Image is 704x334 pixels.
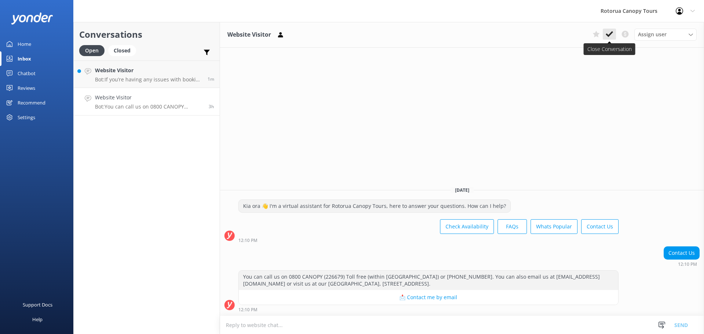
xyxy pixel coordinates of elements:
button: Whats Popular [531,219,577,234]
strong: 12:10 PM [238,308,257,312]
div: Closed [108,45,136,56]
div: Assign User [634,29,697,40]
h3: Website Visitor [227,30,271,40]
div: You can call us on 0800 CANOPY (226679) Toll free (within [GEOGRAPHIC_DATA]) or [PHONE_NUMBER]. Y... [239,271,618,290]
strong: 12:10 PM [238,238,257,243]
span: Assign user [638,30,667,38]
p: Bot: If you’re having any issues with booking online, please call us on 0800 CANOPY (226679) toll... [95,76,202,83]
div: Inbox [18,51,31,66]
button: Contact Us [581,219,619,234]
img: yonder-white-logo.png [11,12,53,25]
a: Open [79,46,108,54]
button: 📩 Contact me by email [239,290,618,305]
div: Chatbot [18,66,36,81]
div: Contact Us [664,247,699,259]
span: [DATE] [451,187,474,193]
h2: Conversations [79,27,214,41]
div: Sep 20 2025 12:10pm (UTC +12:00) Pacific/Auckland [238,307,619,312]
div: Sep 20 2025 12:10pm (UTC +12:00) Pacific/Auckland [238,238,619,243]
div: Home [18,37,31,51]
div: Reviews [18,81,35,95]
div: Support Docs [23,297,52,312]
div: Open [79,45,104,56]
span: Sep 20 2025 12:10pm (UTC +12:00) Pacific/Auckland [209,103,214,110]
p: Bot: You can call us on 0800 CANOPY (226679) Toll free (within [GEOGRAPHIC_DATA]) or [PHONE_NUMBE... [95,103,203,110]
h4: Website Visitor [95,66,202,74]
div: Help [32,312,43,327]
a: Website VisitorBot:You can call us on 0800 CANOPY (226679) Toll free (within [GEOGRAPHIC_DATA]) o... [74,88,220,115]
strong: 12:10 PM [678,262,697,267]
div: Settings [18,110,35,125]
span: Sep 20 2025 04:08pm (UTC +12:00) Pacific/Auckland [208,76,214,82]
div: Recommend [18,95,45,110]
button: Check Availability [440,219,494,234]
a: Closed [108,46,140,54]
a: Website VisitorBot:If you’re having any issues with booking online, please call us on 0800 CANOPY... [74,60,220,88]
h4: Website Visitor [95,93,203,102]
button: FAQs [498,219,527,234]
div: Sep 20 2025 12:10pm (UTC +12:00) Pacific/Auckland [664,261,700,267]
div: Kia ora 👋 I'm a virtual assistant for Rotorua Canopy Tours, here to answer your questions. How ca... [239,200,510,212]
